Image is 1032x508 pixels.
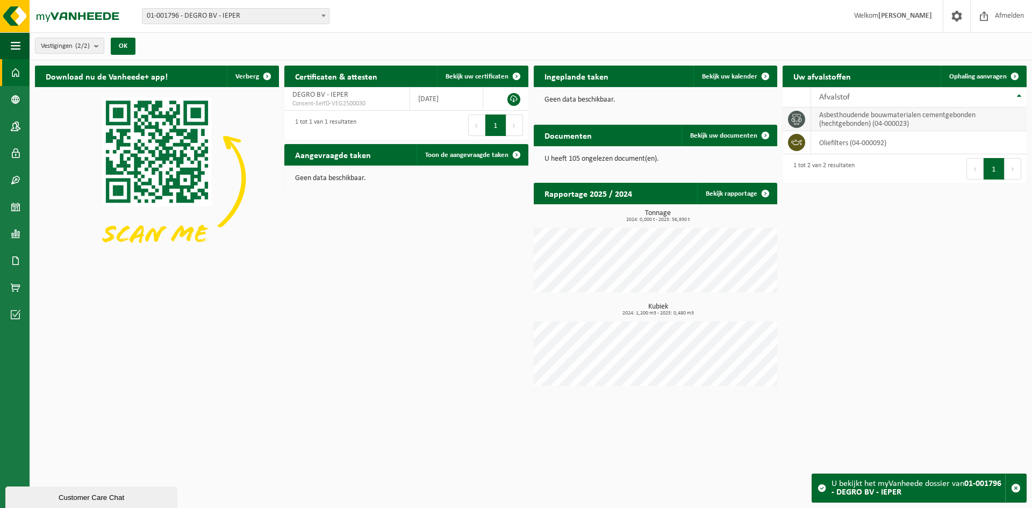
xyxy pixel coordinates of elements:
[235,73,259,80] span: Verberg
[292,99,402,108] span: Consent-SelfD-VEG2500030
[5,484,180,508] iframe: chat widget
[142,8,329,24] span: 01-001796 - DEGRO BV - IEPER
[35,38,104,54] button: Vestigingen(2/2)
[446,73,508,80] span: Bekijk uw certificaten
[832,480,1001,497] strong: 01-001796 - DEGRO BV - IEPER
[966,158,984,180] button: Previous
[811,108,1027,131] td: asbesthoudende bouwmaterialen cementgebonden (hechtgebonden) (04-000023)
[410,87,483,111] td: [DATE]
[111,38,135,55] button: OK
[425,152,508,159] span: Toon de aangevraagde taken
[75,42,90,49] count: (2/2)
[534,66,619,87] h2: Ingeplande taken
[142,9,329,24] span: 01-001796 - DEGRO BV - IEPER
[819,93,850,102] span: Afvalstof
[783,66,862,87] h2: Uw afvalstoffen
[941,66,1026,87] a: Ophaling aanvragen
[539,303,778,316] h3: Kubiek
[295,175,518,182] p: Geen data beschikbaar.
[284,66,388,87] h2: Certificaten & attesten
[539,217,778,223] span: 2024: 0,000 t - 2025: 56,930 t
[534,125,603,146] h2: Documenten
[949,73,1007,80] span: Ophaling aanvragen
[878,12,932,20] strong: [PERSON_NAME]
[788,157,855,181] div: 1 tot 2 van 2 resultaten
[506,115,523,136] button: Next
[682,125,776,146] a: Bekijk uw documenten
[811,131,1027,154] td: oliefilters (04-000092)
[227,66,278,87] button: Verberg
[35,87,279,270] img: Download de VHEPlus App
[544,155,767,163] p: U heeft 105 ongelezen document(en).
[292,91,348,99] span: DEGRO BV - IEPER
[693,66,776,87] a: Bekijk uw kalender
[984,158,1005,180] button: 1
[284,144,382,165] h2: Aangevraagde taken
[690,132,757,139] span: Bekijk uw documenten
[697,183,776,204] a: Bekijk rapportage
[485,115,506,136] button: 1
[702,73,757,80] span: Bekijk uw kalender
[534,183,643,204] h2: Rapportage 2025 / 2024
[832,474,1005,502] div: U bekijkt het myVanheede dossier van
[539,210,778,223] h3: Tonnage
[290,113,356,137] div: 1 tot 1 van 1 resultaten
[1005,158,1021,180] button: Next
[41,38,90,54] span: Vestigingen
[468,115,485,136] button: Previous
[35,66,178,87] h2: Download nu de Vanheede+ app!
[417,144,527,166] a: Toon de aangevraagde taken
[437,66,527,87] a: Bekijk uw certificaten
[544,96,767,104] p: Geen data beschikbaar.
[539,311,778,316] span: 2024: 1,200 m3 - 2025: 0,480 m3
